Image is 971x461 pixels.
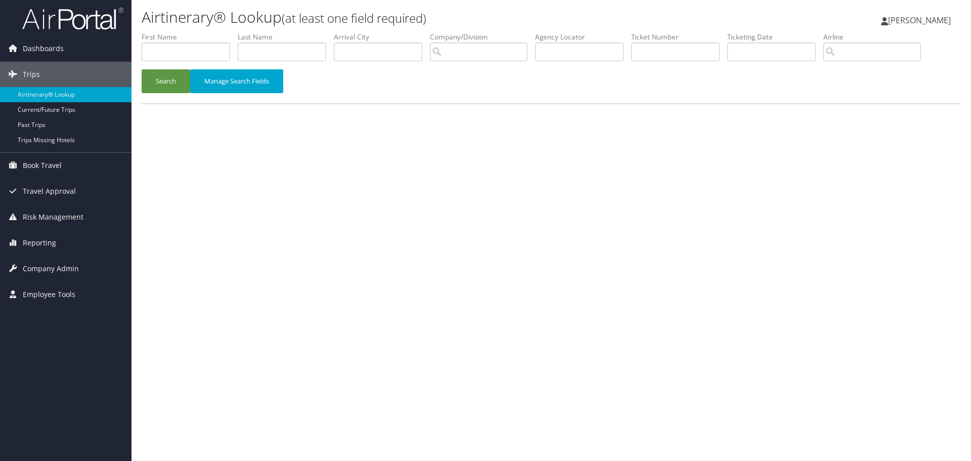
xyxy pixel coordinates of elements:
[23,256,79,281] span: Company Admin
[23,62,40,87] span: Trips
[631,32,727,42] label: Ticket Number
[23,179,76,204] span: Travel Approval
[142,7,688,28] h1: Airtinerary® Lookup
[881,5,961,35] a: [PERSON_NAME]
[23,282,75,307] span: Employee Tools
[430,32,535,42] label: Company/Division
[142,32,238,42] label: First Name
[334,32,430,42] label: Arrival City
[823,32,929,42] label: Airline
[535,32,631,42] label: Agency Locator
[23,230,56,256] span: Reporting
[23,153,62,178] span: Book Travel
[142,69,190,93] button: Search
[23,204,83,230] span: Risk Management
[23,36,64,61] span: Dashboards
[238,32,334,42] label: Last Name
[727,32,823,42] label: Ticketing Date
[282,10,426,26] small: (at least one field required)
[888,15,951,26] span: [PERSON_NAME]
[190,69,283,93] button: Manage Search Fields
[22,7,123,30] img: airportal-logo.png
